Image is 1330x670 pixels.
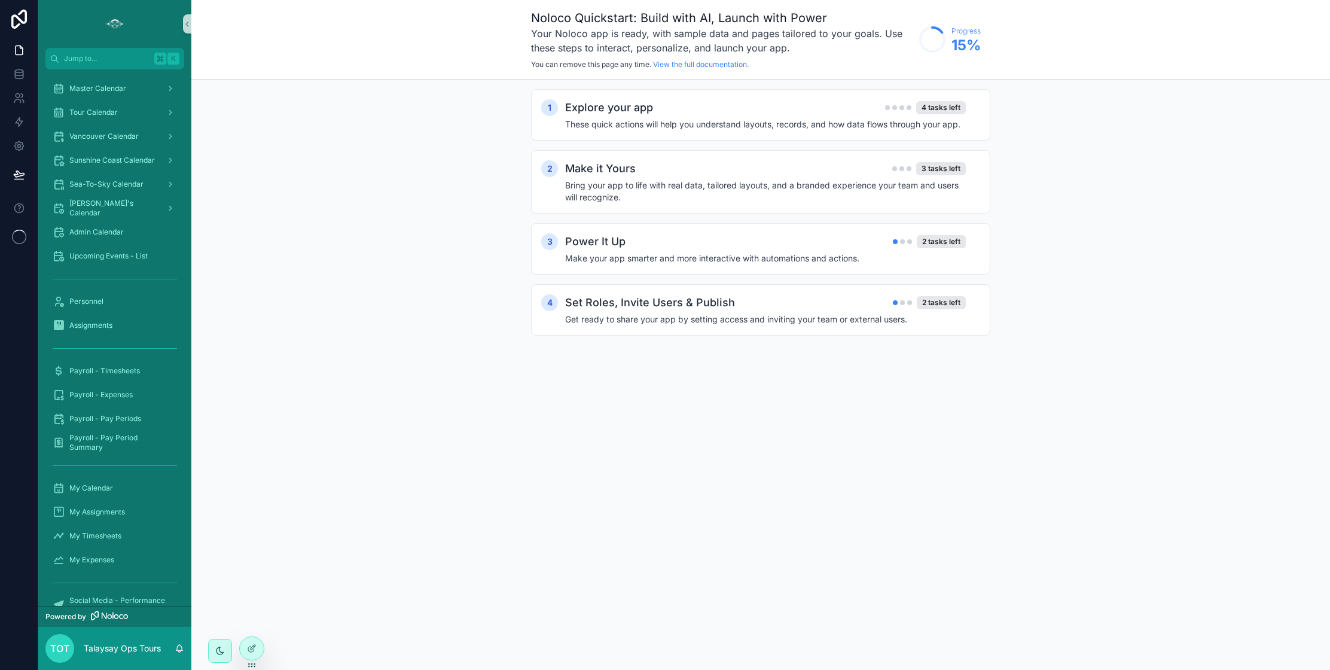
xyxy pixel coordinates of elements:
span: Payroll - Pay Periods [69,414,141,424]
h4: Get ready to share your app by setting access and inviting your team or external users. [565,313,966,325]
span: 15 % [951,36,981,55]
div: 2 tasks left [917,235,966,248]
div: 3 tasks left [916,162,966,175]
a: Payroll - Pay Period Summary [45,432,184,453]
a: Tour Calendar [45,102,184,123]
a: Payroll - Pay Periods [45,408,184,430]
span: My Calendar [69,483,113,493]
a: Social Media - Performance Tracker [45,595,184,616]
span: Vancouver Calendar [69,132,139,141]
span: Sea-To-Sky Calendar [69,179,144,189]
span: Progress [951,26,981,36]
a: Upcoming Events - List [45,245,184,267]
a: Master Calendar [45,78,184,99]
span: Payroll - Timesheets [69,366,140,376]
a: Powered by [38,606,191,627]
button: Jump to...K [45,48,184,69]
div: 4 [541,294,558,311]
span: You can remove this page any time. [531,60,651,69]
span: [PERSON_NAME]'s Calendar [69,199,157,218]
div: 3 [541,233,558,250]
a: Sunshine Coast Calendar [45,150,184,171]
span: Social Media - Performance Tracker [69,596,172,615]
span: K [169,54,178,63]
div: 1 [541,99,558,116]
span: TOT [50,641,69,656]
img: App logo [105,14,124,33]
span: Payroll - Pay Period Summary [69,433,172,452]
h2: Explore your app [565,99,653,116]
p: Talaysay Ops Tours [84,642,161,654]
a: [PERSON_NAME]'s Calendar [45,197,184,219]
h4: Bring your app to life with real data, tailored layouts, and a branded experience your team and u... [565,179,966,203]
a: My Assignments [45,501,184,523]
a: Assignments [45,315,184,336]
div: 2 [541,160,558,177]
span: Sunshine Coast Calendar [69,156,155,165]
a: Payroll - Expenses [45,384,184,406]
span: My Timesheets [69,531,121,541]
a: Vancouver Calendar [45,126,184,147]
span: Master Calendar [69,84,126,93]
h2: Set Roles, Invite Users & Publish [565,294,735,311]
a: My Calendar [45,477,184,499]
a: View the full documentation. [653,60,749,69]
a: My Timesheets [45,525,184,547]
h3: Your Noloco app is ready, with sample data and pages tailored to your goals. Use these steps to i... [531,26,913,55]
span: Assignments [69,321,112,330]
a: Admin Calendar [45,221,184,243]
span: My Expenses [69,555,114,565]
h4: These quick actions will help you understand layouts, records, and how data flows through your app. [565,118,966,130]
h2: Power It Up [565,233,626,250]
div: 4 tasks left [916,101,966,114]
span: Payroll - Expenses [69,390,133,400]
span: Admin Calendar [69,227,124,237]
span: Upcoming Events - List [69,251,148,261]
div: 2 tasks left [917,296,966,309]
span: Tour Calendar [69,108,118,117]
a: Personnel [45,291,184,312]
h4: Make your app smarter and more interactive with automations and actions. [565,252,966,264]
h2: Make it Yours [565,160,636,177]
h1: Noloco Quickstart: Build with AI, Launch with Power [531,10,913,26]
span: Powered by [45,612,86,622]
span: My Assignments [69,507,125,517]
a: My Expenses [45,549,184,571]
div: scrollable content [191,80,1330,369]
span: Personnel [69,297,103,306]
a: Payroll - Timesheets [45,360,184,382]
a: Sea-To-Sky Calendar [45,173,184,195]
div: scrollable content [38,69,191,606]
span: Jump to... [64,54,150,63]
